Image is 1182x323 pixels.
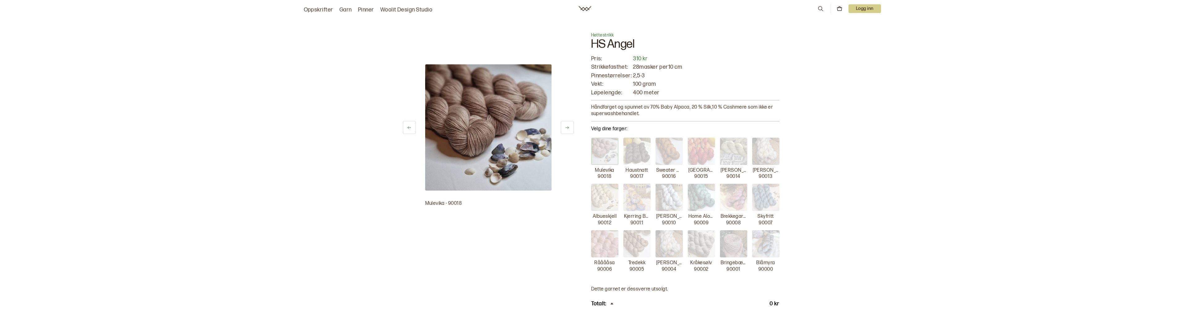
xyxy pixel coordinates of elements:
img: Kari [752,138,779,165]
img: Haustnatt [623,138,651,165]
p: 400 meter [633,89,779,96]
p: [GEOGRAPHIC_DATA] [688,167,714,174]
img: Kari [656,230,683,257]
p: Sweater Weather [656,167,682,174]
img: Rååååsa [591,230,618,257]
p: Løpelengde: [591,89,632,96]
p: Rååååsa [594,260,615,266]
p: 90012 [598,220,611,226]
img: Sweater Weather [656,138,683,165]
p: 90013 [759,174,772,180]
a: Oppskrifter [304,6,333,14]
a: Woolit [579,6,591,11]
p: 90004 [662,266,676,273]
p: Bringebæreng [721,260,747,266]
p: 90014 [726,174,740,180]
span: Hettestrikk [591,32,614,38]
p: Håndfarget og spunnet av 70% Baby Alpaca, 20 % Silk,10 % Cashmere som ikke er superwashbehandlet. [591,104,779,117]
img: Elm Street [688,138,715,165]
p: 0 kr [770,300,779,308]
p: 90006 [597,266,612,273]
p: 90007 [759,220,772,226]
p: Mulevika - 90018 [425,200,552,207]
p: Skyfritt [757,213,774,220]
p: 90000 [758,266,773,273]
img: Home Alone [688,184,715,211]
img: Kjerring Bråte [623,184,651,211]
img: Ellen [656,184,683,211]
p: 90008 [726,220,741,226]
p: 90009 [694,220,709,226]
img: Bringebæreng [720,230,747,257]
p: Strikkefasthet: [591,63,632,71]
p: Vekt: [591,80,632,88]
p: 90017 [630,174,643,180]
p: [PERSON_NAME] [721,167,747,174]
img: Olivia [720,138,747,165]
div: Totalt: [591,300,615,308]
p: Blåmyra [756,260,775,266]
button: User dropdown [848,4,881,13]
img: Skyfritt [752,184,779,211]
p: Logg inn [848,4,881,13]
p: Totalt: [591,300,606,308]
img: Kråkesølv [688,230,715,257]
p: [PERSON_NAME] [753,167,779,174]
p: 100 gram [633,80,779,88]
img: Blåmyra [752,230,779,257]
p: Tredekk [628,260,645,266]
p: 90010 [662,220,676,226]
p: 90016 [662,174,676,180]
p: Haustnatt [626,167,648,174]
p: 90011 [630,220,643,226]
p: 90018 [598,174,611,180]
p: 90005 [630,266,644,273]
img: Bilde av garn [425,64,552,191]
p: Pris: [591,55,632,62]
p: 310 kr [633,55,779,62]
img: Albueskjell [591,184,618,211]
img: Brekkegarden [720,184,747,211]
a: Garn [339,6,352,14]
p: Kråkesølv [690,260,712,266]
img: Tredekk [623,230,651,257]
p: 90015 [694,174,708,180]
p: [PERSON_NAME] [656,260,682,266]
a: Woolit Design Studio [380,6,433,14]
p: Mulevika [595,167,614,174]
p: 90002 [694,266,708,273]
p: 28 masker per 10 cm [633,63,779,71]
p: 2,5 - 3 [633,72,779,79]
a: Pinner [358,6,374,14]
h1: HS Angel [591,38,779,55]
p: Pinnestørrelser: [591,72,632,79]
p: Kjerring Bråte [624,213,650,220]
p: Albueskjell [593,213,617,220]
p: Velg dine farger: [591,125,779,133]
p: [PERSON_NAME] [656,213,682,220]
p: Brekkegarden [721,213,747,220]
p: Home Alone [688,213,714,220]
img: Mulevika [591,138,618,165]
p: 90001 [726,266,740,273]
p: Dette garnet er dessverre utsolgt. [591,286,779,293]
